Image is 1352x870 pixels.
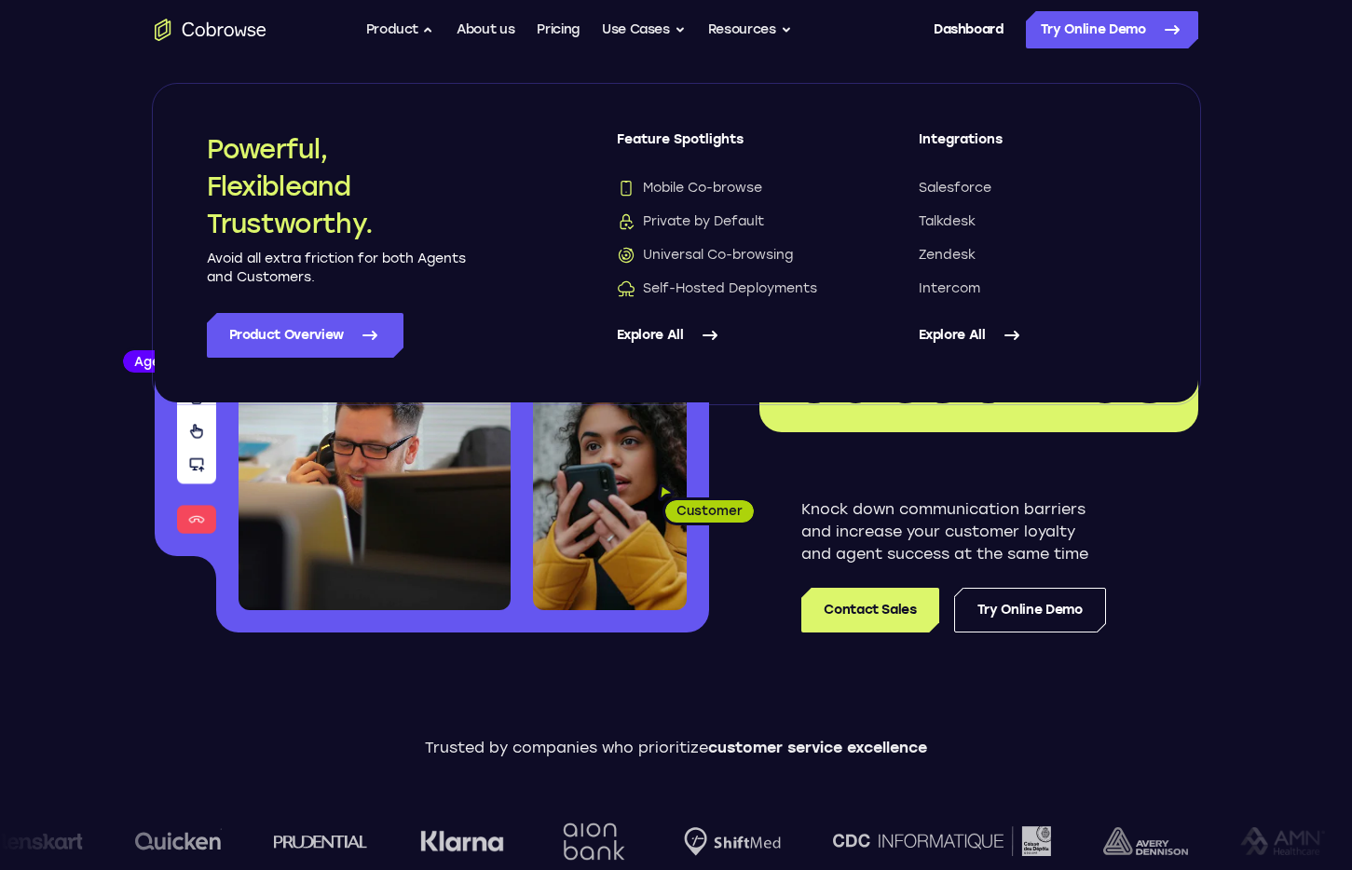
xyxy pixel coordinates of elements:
[207,313,403,358] a: Product Overview
[537,11,580,48] a: Pricing
[617,212,635,231] img: Private by Default
[617,246,635,265] img: Universal Co-browsing
[617,246,844,265] a: Universal Co-browsingUniversal Co-browsing
[919,179,991,197] span: Salesforce
[617,279,635,298] img: Self-Hosted Deployments
[919,279,980,298] span: Intercom
[919,313,1146,358] a: Explore All
[274,834,368,849] img: prudential
[617,279,844,298] a: Self-Hosted DeploymentsSelf-Hosted Deployments
[617,179,762,197] span: Mobile Co-browse
[1103,827,1188,855] img: avery-dennison
[708,11,792,48] button: Resources
[919,212,1146,231] a: Talkdesk
[919,130,1146,164] span: Integrations
[1026,11,1198,48] a: Try Online Demo
[801,498,1106,565] p: Knock down communication barriers and increase your customer loyalty and agent success at the sam...
[919,246,976,265] span: Zendesk
[617,246,793,265] span: Universal Co-browsing
[617,130,844,164] span: Feature Spotlights
[684,827,781,856] img: Shiftmed
[919,246,1146,265] a: Zendesk
[617,313,844,358] a: Explore All
[366,11,435,48] button: Product
[617,212,764,231] span: Private by Default
[954,588,1106,632] a: Try Online Demo
[207,130,468,242] h2: Powerful, Flexible and Trustworthy.
[420,830,504,852] img: Klarna
[617,212,844,231] a: Private by DefaultPrivate by Default
[708,739,927,756] span: customer service excellence
[457,11,514,48] a: About us
[934,11,1004,48] a: Dashboard
[919,212,976,231] span: Talkdesk
[919,179,1146,197] a: Salesforce
[602,11,686,48] button: Use Cases
[919,279,1146,298] a: Intercom
[833,826,1051,855] img: CDC Informatique
[801,588,938,632] a: Contact Sales
[617,179,635,197] img: Mobile Co-browse
[155,19,266,41] a: Go to the home page
[617,179,844,197] a: Mobile Co-browseMobile Co-browse
[239,278,511,610] img: A customer support agent talking on the phone
[617,279,817,298] span: Self-Hosted Deployments
[207,250,468,287] p: Avoid all extra friction for both Agents and Customers.
[533,389,687,610] img: A customer holding their phone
